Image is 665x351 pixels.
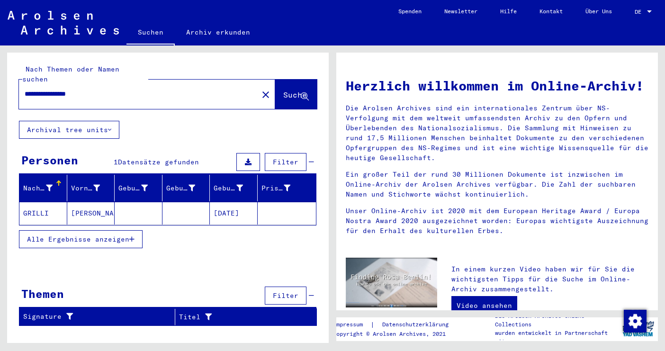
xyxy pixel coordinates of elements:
mat-header-cell: Prisoner # [258,175,316,201]
button: Clear [256,85,275,104]
div: | [333,320,460,330]
div: Prisoner # [261,183,291,193]
a: Video ansehen [451,296,517,315]
div: Nachname [23,183,53,193]
mat-header-cell: Geburt‏ [162,175,210,201]
a: Archiv erkunden [175,21,261,44]
span: Datensätze gefunden [118,158,199,166]
button: Archival tree units [19,121,119,139]
span: Alle Ergebnisse anzeigen [27,235,129,243]
button: Filter [265,287,306,305]
p: Ein großer Teil der rund 30 Millionen Dokumente ist inzwischen im Online-Archiv der Arolsen Archi... [346,170,648,199]
div: Vorname [71,180,115,196]
h1: Herzlich willkommen im Online-Archiv! [346,76,648,96]
div: Geburtsdatum [214,183,243,193]
mat-cell: [DATE] [210,202,258,225]
div: Geburt‏ [166,183,196,193]
div: Geburtsdatum [214,180,257,196]
a: Impressum [333,320,370,330]
mat-header-cell: Geburtsname [115,175,162,201]
div: Geburtsname [118,180,162,196]
button: Alle Ergebnisse anzeigen [19,230,143,248]
div: Signature [23,312,163,322]
div: Titel [179,312,293,322]
span: Suche [283,90,307,99]
mat-header-cell: Nachname [19,175,67,201]
p: Die Arolsen Archives Online-Collections [495,312,618,329]
button: Suche [275,80,317,109]
img: Zustimmung ändern [624,310,647,333]
div: Geburtsname [118,183,148,193]
p: Die Arolsen Archives sind ein internationales Zentrum über NS-Verfolgung mit dem weltweit umfasse... [346,103,648,163]
img: Arolsen_neg.svg [8,11,119,35]
img: yv_logo.png [620,317,656,341]
mat-icon: close [260,89,271,100]
span: 1 [114,158,118,166]
mat-cell: [PERSON_NAME] [67,202,115,225]
span: Filter [273,158,298,166]
p: Unser Online-Archiv ist 2020 mit dem European Heritage Award / Europa Nostra Award 2020 ausgezeic... [346,206,648,236]
img: video.jpg [346,258,437,307]
div: Geburt‏ [166,180,210,196]
span: Filter [273,291,298,300]
span: DE [635,9,645,15]
div: Signature [23,309,175,324]
div: Themen [21,285,64,302]
a: Suchen [126,21,175,45]
div: Nachname [23,180,67,196]
p: wurden entwickelt in Partnerschaft mit [495,329,618,346]
mat-label: Nach Themen oder Namen suchen [22,65,119,83]
mat-header-cell: Geburtsdatum [210,175,258,201]
div: Zustimmung ändern [623,309,646,332]
p: Copyright © Arolsen Archives, 2021 [333,330,460,338]
button: Filter [265,153,306,171]
div: Vorname [71,183,100,193]
mat-header-cell: Vorname [67,175,115,201]
p: In einem kurzen Video haben wir für Sie die wichtigsten Tipps für die Suche im Online-Archiv zusa... [451,264,648,294]
a: Datenschutzerklärung [375,320,460,330]
div: Personen [21,152,78,169]
mat-cell: GRILLI [19,202,67,225]
div: Prisoner # [261,180,305,196]
div: Titel [179,309,305,324]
